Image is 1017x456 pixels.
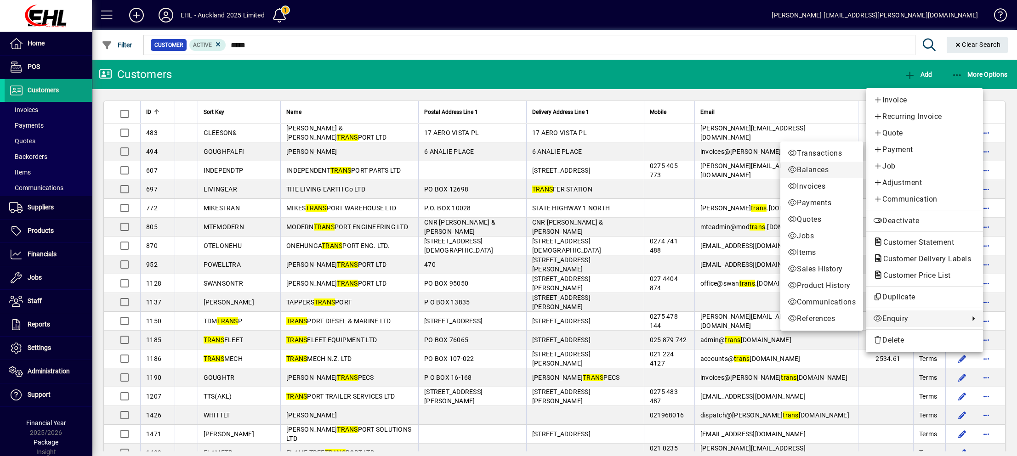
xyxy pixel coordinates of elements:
[788,297,856,308] span: Communications
[788,197,856,208] span: Payments
[873,144,976,155] span: Payment
[873,95,976,106] span: Invoice
[788,313,856,324] span: References
[873,313,965,324] span: Enquiry
[873,215,976,226] span: Deactivate
[788,247,856,258] span: Items
[788,181,856,192] span: Invoices
[788,231,856,242] span: Jobs
[873,271,955,280] span: Customer Price List
[866,213,983,229] button: Deactivate customer
[873,177,976,188] span: Adjustment
[788,148,856,159] span: Transactions
[873,238,959,247] span: Customer Statement
[873,161,976,172] span: Job
[873,335,976,346] span: Delete
[788,264,856,275] span: Sales History
[873,111,976,122] span: Recurring Invoice
[788,164,856,175] span: Balances
[873,254,976,263] span: Customer Delivery Labels
[873,292,976,303] span: Duplicate
[788,280,856,291] span: Product History
[873,194,976,205] span: Communication
[788,214,856,225] span: Quotes
[873,128,976,139] span: Quote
